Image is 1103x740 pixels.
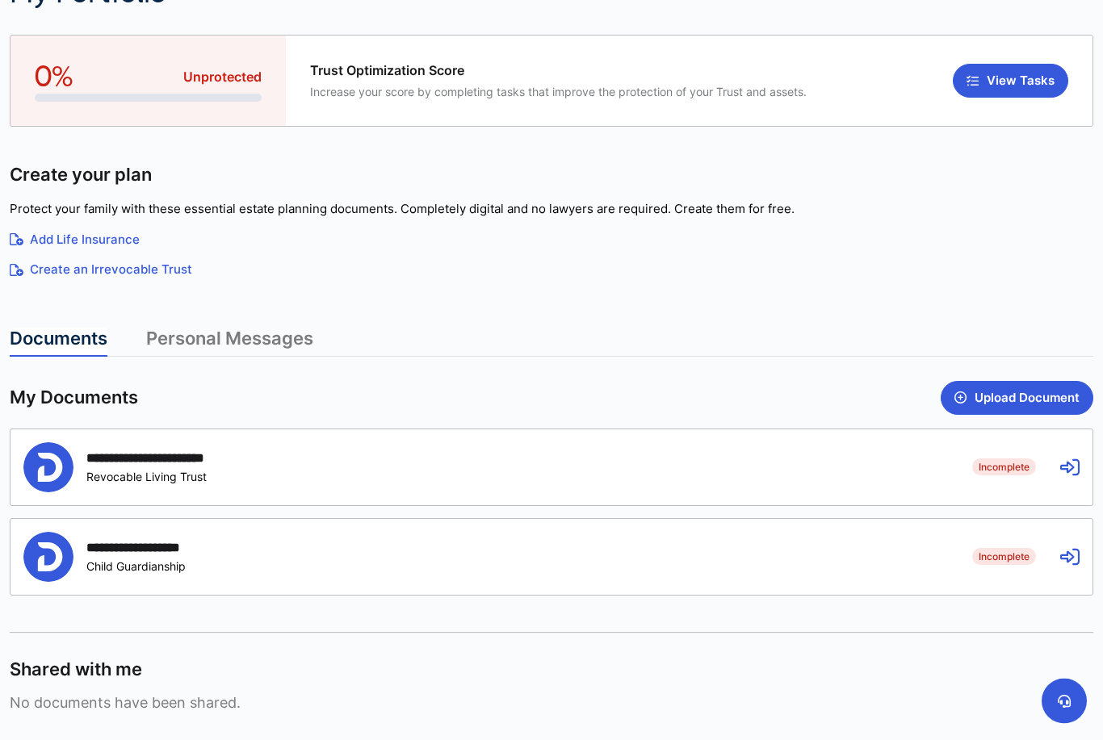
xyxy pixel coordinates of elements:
[941,382,1093,416] button: Upload Document
[10,695,1093,712] span: No documents have been shared.
[10,164,152,187] span: Create your plan
[23,533,73,583] img: Person
[86,560,211,574] div: Child Guardianship
[10,261,1093,280] a: Create an Irrevocable Trust
[23,443,73,493] img: Person
[310,86,807,99] span: Increase your score by completing tasks that improve the protection of your Trust and assets.
[35,61,73,94] span: 0%
[10,387,138,410] span: My Documents
[310,64,807,79] span: Trust Optimization Score
[10,201,1093,219] p: Protect your family with these essential estate planning documents. Completely digital and no law...
[86,470,254,484] div: Revocable Living Trust
[953,65,1068,98] button: View Tasks
[183,69,262,87] span: Unprotected
[10,658,142,682] span: Shared with me
[972,459,1036,475] span: Incomplete
[972,549,1036,565] span: Incomplete
[10,232,1093,250] a: Add Life Insurance
[146,328,313,357] a: Personal Messages
[10,328,107,357] a: Documents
